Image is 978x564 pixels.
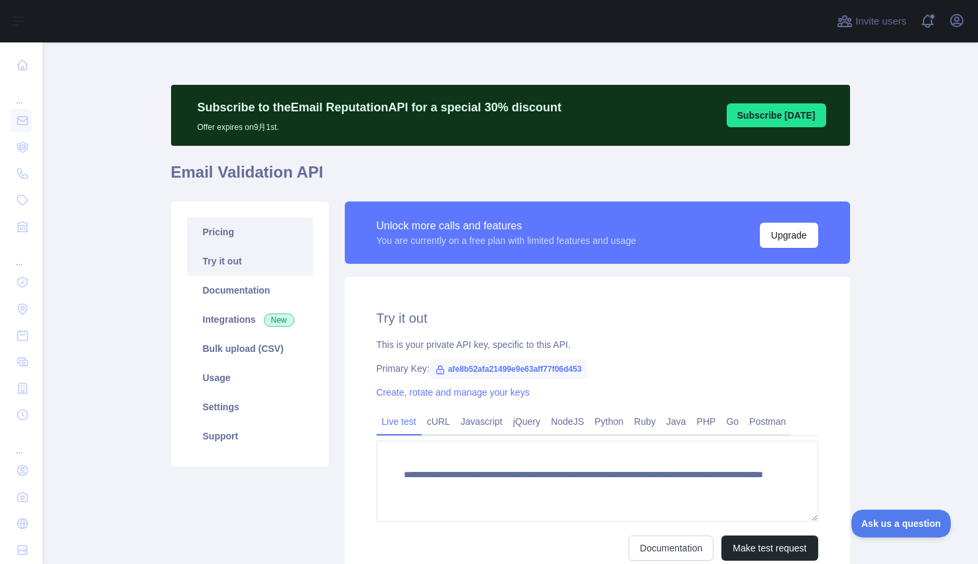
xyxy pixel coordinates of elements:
[692,411,721,432] a: PHP
[727,103,826,127] button: Subscribe [DATE]
[187,247,313,276] a: Try it out
[851,510,951,537] iframe: Toggle Customer Support
[834,11,909,32] button: Invite users
[198,98,562,117] p: Subscribe to the Email Reputation API for a special 30 % discount
[11,429,32,456] div: ...
[187,392,313,422] a: Settings
[508,411,546,432] a: jQuery
[377,387,530,398] a: Create, rotate and manage your keys
[760,223,818,248] button: Upgrade
[377,218,637,234] div: Unlock more calls and features
[171,162,850,194] h1: Email Validation API
[187,334,313,363] a: Bulk upload (CSV)
[546,411,589,432] a: NodeJS
[629,411,661,432] a: Ruby
[744,411,791,432] a: Postman
[589,411,629,432] a: Python
[187,305,313,334] a: Integrations New
[377,411,422,432] a: Live test
[629,536,713,561] a: Documentation
[187,217,313,247] a: Pricing
[187,363,313,392] a: Usage
[377,234,637,247] div: You are currently on a free plan with limited features and usage
[377,309,818,327] h2: Try it out
[198,117,562,133] p: Offer expires on 9月 1st.
[721,411,744,432] a: Go
[422,411,456,432] a: cURL
[661,411,692,432] a: Java
[187,422,313,451] a: Support
[264,313,294,327] span: New
[430,359,587,379] span: afe8b52afa21499e9e63aff77f06d453
[377,338,818,351] div: This is your private API key, specific to this API.
[377,362,818,375] div: Primary Key:
[11,80,32,106] div: ...
[721,536,818,561] button: Make test request
[456,411,508,432] a: Javascript
[855,14,906,29] span: Invite users
[187,276,313,305] a: Documentation
[11,241,32,268] div: ...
